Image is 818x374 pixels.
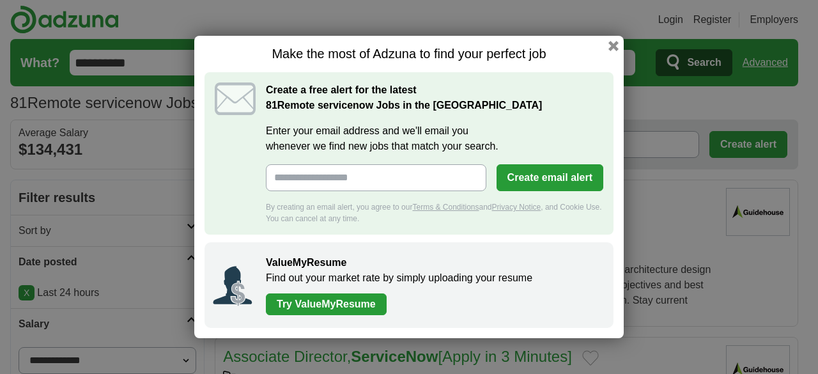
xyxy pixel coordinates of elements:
a: Terms & Conditions [412,203,479,212]
div: By creating an email alert, you agree to our and , and Cookie Use. You can cancel at any time. [266,201,603,224]
label: Enter your email address and we'll email you whenever we find new jobs that match your search. [266,123,603,154]
strong: Remote servicenow Jobs in the [GEOGRAPHIC_DATA] [266,100,542,111]
h2: ValueMyResume [266,255,601,270]
a: Try ValueMyResume [266,293,387,315]
span: 81 [266,98,277,113]
img: icon_email.svg [215,82,256,115]
button: Create email alert [497,164,603,191]
a: Privacy Notice [492,203,541,212]
h2: Create a free alert for the latest [266,82,603,113]
h1: Make the most of Adzuna to find your perfect job [204,46,613,62]
p: Find out your market rate by simply uploading your resume [266,270,601,286]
